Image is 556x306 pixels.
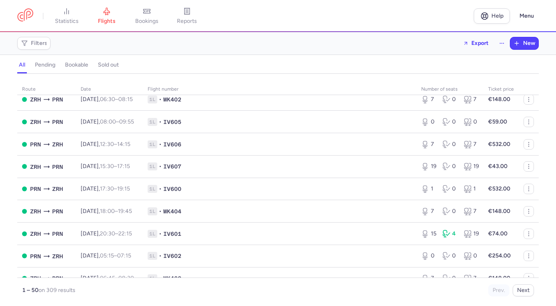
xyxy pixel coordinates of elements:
[52,184,63,193] span: ZRH
[421,207,436,215] div: 7
[100,141,130,148] span: –
[513,284,534,296] button: Next
[87,7,127,25] a: flights
[167,7,207,25] a: reports
[100,96,133,103] span: –
[488,96,510,103] strong: €148.00
[81,230,132,237] span: [DATE],
[81,252,131,259] span: [DATE],
[19,61,25,69] h4: all
[488,284,509,296] button: Prev.
[81,163,130,170] span: [DATE],
[117,163,130,170] time: 17:15
[464,185,479,193] div: 1
[483,83,519,95] th: Ticket price
[22,287,39,294] strong: 1 – 50
[464,252,479,260] div: 0
[52,207,63,216] span: PRN
[30,162,41,171] span: ZRH
[30,95,41,104] span: ZRH
[118,208,132,215] time: 19:45
[464,230,479,238] div: 19
[148,274,157,282] span: 1L
[47,7,87,25] a: statistics
[118,96,133,103] time: 08:15
[159,162,162,170] span: •
[100,275,134,282] span: –
[135,18,158,25] span: bookings
[31,40,47,47] span: Filters
[148,118,157,126] span: 1L
[52,252,63,261] span: ZRH
[416,83,483,95] th: number of seats
[52,162,63,171] span: PRN
[30,118,41,126] span: ZRH
[515,8,539,24] button: Menu
[442,118,457,126] div: 0
[488,141,510,148] strong: €532.00
[100,275,115,282] time: 06:45
[65,61,88,69] h4: bookable
[163,207,181,215] span: WK404
[81,208,132,215] span: [DATE],
[148,230,157,238] span: 1L
[421,140,436,148] div: 7
[442,162,457,170] div: 0
[100,252,131,259] span: –
[127,7,167,25] a: bookings
[100,185,130,192] span: –
[148,207,157,215] span: 1L
[100,208,115,215] time: 18:00
[100,252,114,259] time: 05:15
[118,275,134,282] time: 08:30
[100,230,115,237] time: 20:30
[488,275,510,282] strong: €148.00
[159,185,162,193] span: •
[18,37,50,49] button: Filters
[117,252,131,259] time: 07:15
[30,274,41,283] span: ZRH
[159,140,162,148] span: •
[100,118,116,125] time: 08:00
[100,230,132,237] span: –
[488,252,511,259] strong: €254.00
[159,252,162,260] span: •
[100,118,134,125] span: –
[159,95,162,103] span: •
[421,118,436,126] div: 0
[442,95,457,103] div: 0
[100,208,132,215] span: –
[100,96,115,103] time: 06:30
[35,61,55,69] h4: pending
[17,83,76,95] th: route
[421,185,436,193] div: 1
[442,274,457,282] div: 0
[488,230,507,237] strong: €74.00
[117,141,130,148] time: 14:15
[442,185,457,193] div: 0
[98,61,119,69] h4: sold out
[55,18,79,25] span: statistics
[52,229,63,238] span: PRN
[488,208,510,215] strong: €148.00
[523,40,535,47] span: New
[159,274,162,282] span: •
[488,118,507,125] strong: €59.00
[163,95,181,103] span: WK402
[148,140,157,148] span: 1L
[163,274,181,282] span: WK402
[39,287,75,294] span: on 309 results
[100,163,114,170] time: 15:30
[464,207,479,215] div: 7
[488,185,510,192] strong: €532.00
[163,140,181,148] span: IV606
[464,118,479,126] div: 0
[159,207,162,215] span: •
[488,163,507,170] strong: €43.00
[52,118,63,126] span: PRN
[98,18,116,25] span: flights
[163,252,181,260] span: IV602
[81,118,134,125] span: [DATE],
[442,252,457,260] div: 0
[100,141,114,148] time: 12:30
